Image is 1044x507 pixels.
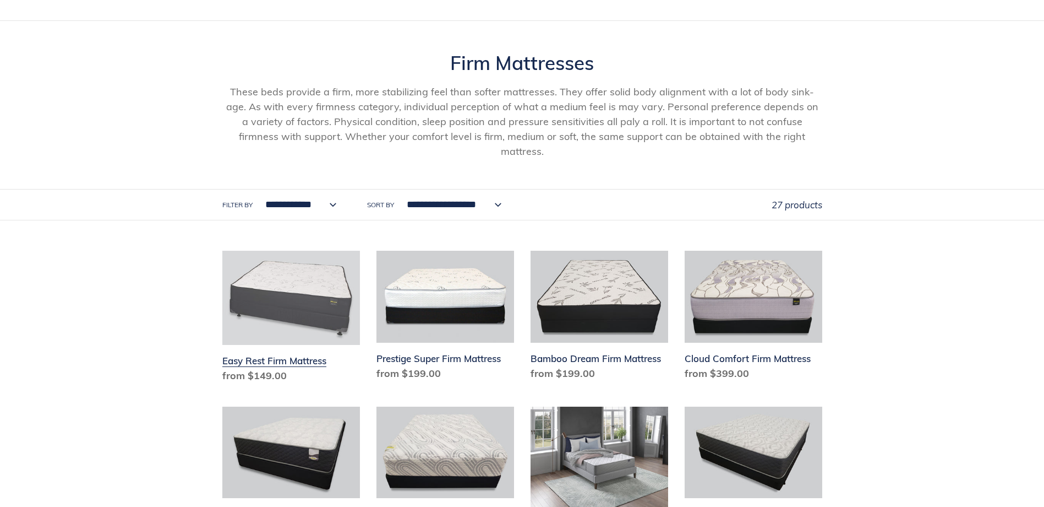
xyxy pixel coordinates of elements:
label: Sort by [367,200,394,210]
span: 27 products [772,199,822,211]
a: Bamboo Dream Firm Mattress [531,251,668,385]
span: These beds provide a firm, more stabilizing feel than softer mattresses. They offer solid body al... [226,85,818,158]
a: Prestige Super Firm Mattress [376,251,514,385]
a: Easy Rest Firm Mattress [222,251,360,387]
span: Firm Mattresses [450,51,594,75]
label: Filter by [222,200,253,210]
a: Cloud Comfort Firm Mattress [685,251,822,385]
